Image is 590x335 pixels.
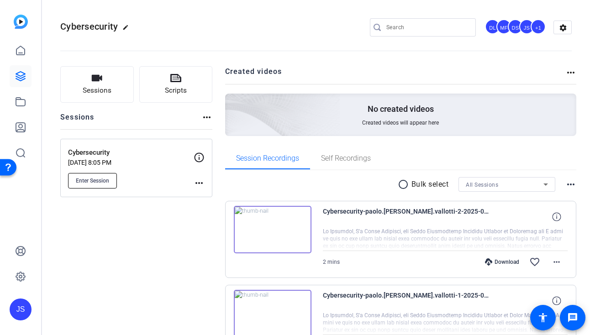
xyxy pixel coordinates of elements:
span: Enter Session [76,177,109,184]
img: Creted videos background [123,3,341,201]
mat-icon: more_horiz [551,256,562,267]
button: Enter Session [68,173,117,188]
span: Created videos will appear here [362,119,439,126]
div: DS [508,19,523,34]
h2: Created videos [225,66,566,84]
p: Bulk select [411,179,449,190]
mat-icon: settings [554,21,572,35]
input: Search [386,22,469,33]
p: Cybersecurity [68,147,194,158]
h2: Sessions [60,112,95,129]
button: Sessions [60,66,134,103]
span: Cybersecurity-paolo.[PERSON_NAME].vallotti-2-2025-08-25-11-17-19-518-0 [323,206,492,228]
mat-icon: more_horiz [201,112,212,123]
span: All Sessions [466,182,498,188]
div: +1 [531,19,546,34]
mat-icon: message [567,312,578,323]
span: Scripts [165,85,187,96]
span: Cybersecurity [60,21,118,32]
ngx-avatar: David Levitsky [485,19,501,35]
div: JS [10,298,32,320]
mat-icon: edit [122,24,133,35]
mat-icon: accessibility [537,312,548,323]
ngx-avatar: Derek Sabety [508,19,524,35]
div: MF [496,19,511,34]
mat-icon: more_horiz [565,67,576,78]
button: Scripts [139,66,213,103]
img: blue-gradient.svg [14,15,28,29]
span: Self Recordings [321,155,371,162]
div: Download [480,258,524,266]
span: Cybersecurity-paolo.[PERSON_NAME].vallotti-1-2025-08-25-11-13-37-999-0 [323,290,492,312]
p: [DATE] 8:05 PM [68,159,194,166]
div: JS [519,19,534,34]
p: No created videos [368,104,434,115]
span: Session Recordings [236,155,299,162]
span: Sessions [83,85,111,96]
mat-icon: more_horiz [194,178,205,188]
mat-icon: radio_button_unchecked [398,179,411,190]
mat-icon: favorite_border [529,256,540,267]
ngx-avatar: Joe Savino [519,19,535,35]
img: thumb-nail [234,206,311,253]
span: 2 mins [323,259,340,265]
div: DL [485,19,500,34]
mat-icon: more_horiz [565,179,576,190]
ngx-avatar: Matt Fischetti [496,19,512,35]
